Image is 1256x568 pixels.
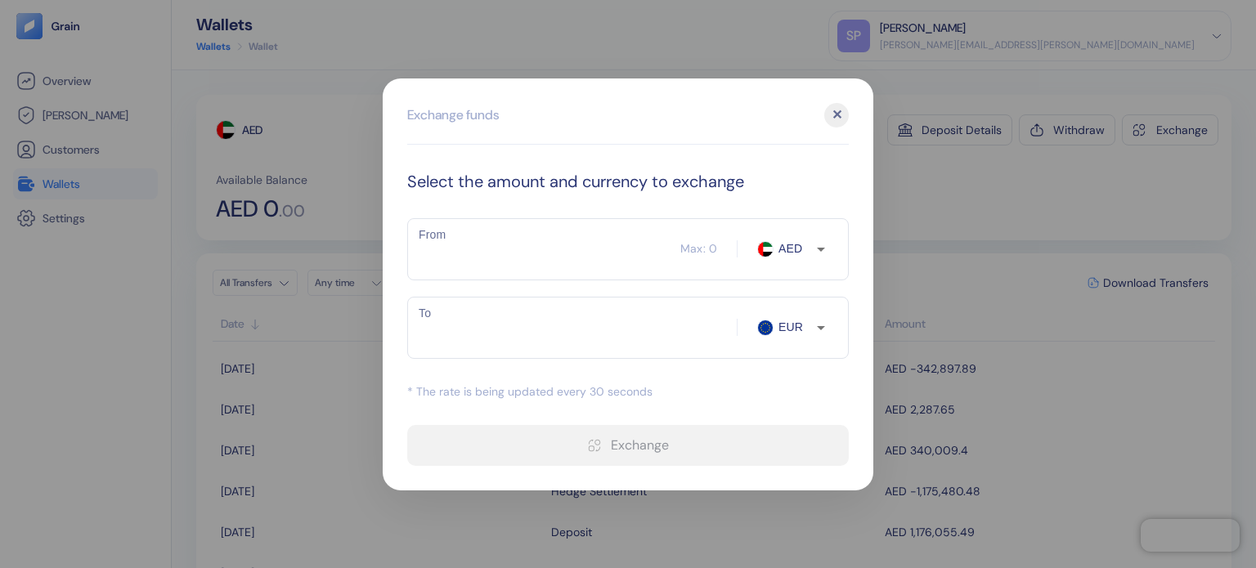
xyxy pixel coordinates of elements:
div: Exchange funds [407,105,499,125]
div: * The rate is being updated every 30 seconds [407,383,849,400]
div: ✕ [824,103,849,127]
div: Select the amount and currency to exchange [407,169,849,194]
button: Open [810,238,832,261]
div: Max: 0 [680,240,717,257]
iframe: Chatra live chat [1141,519,1240,552]
button: Open [810,316,832,339]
